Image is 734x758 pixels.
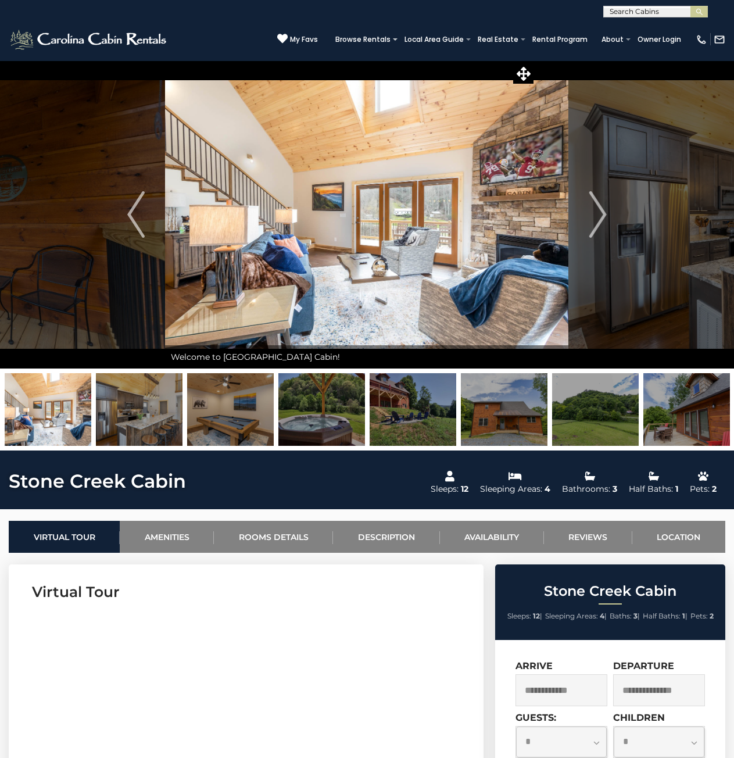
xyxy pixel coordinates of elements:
[600,612,604,620] strong: 4
[710,612,714,620] strong: 2
[440,521,544,553] a: Availability
[472,31,524,48] a: Real Estate
[632,521,725,553] a: Location
[507,612,531,620] span: Sleeps:
[9,28,170,51] img: White-1-2.png
[569,60,627,369] button: Next
[613,712,665,723] label: Children
[187,373,274,446] img: 163275644
[527,31,593,48] a: Rental Program
[165,345,568,369] div: Welcome to [GEOGRAPHIC_DATA] Cabin!
[278,373,365,446] img: 163275645
[107,60,165,369] button: Previous
[696,34,707,45] img: phone-regular-white.png
[32,582,460,602] h3: Virtual Tour
[633,612,638,620] strong: 3
[544,521,632,553] a: Reviews
[682,612,685,620] strong: 1
[545,612,598,620] span: Sleeping Areas:
[589,191,607,238] img: arrow
[399,31,470,48] a: Local Area Guide
[333,521,439,553] a: Description
[610,612,632,620] span: Baths:
[96,373,182,446] img: 163275643
[545,609,607,624] li: |
[498,584,722,599] h2: Stone Creek Cabin
[515,712,556,723] label: Guests:
[120,521,214,553] a: Amenities
[214,521,333,553] a: Rooms Details
[9,521,120,553] a: Virtual Tour
[632,31,687,48] a: Owner Login
[552,373,639,446] img: 163275647
[515,660,553,671] label: Arrive
[330,31,396,48] a: Browse Rentals
[613,660,674,671] label: Departure
[290,34,318,45] span: My Favs
[596,31,629,48] a: About
[643,612,681,620] span: Half Baths:
[533,612,540,620] strong: 12
[127,191,145,238] img: arrow
[5,373,91,446] img: 163275642
[610,609,640,624] li: |
[370,373,456,446] img: 163275641
[714,34,725,45] img: mail-regular-white.png
[277,33,318,45] a: My Favs
[461,373,547,446] img: 163275646
[507,609,542,624] li: |
[643,373,730,446] img: 163275648
[643,609,688,624] li: |
[690,612,708,620] span: Pets:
